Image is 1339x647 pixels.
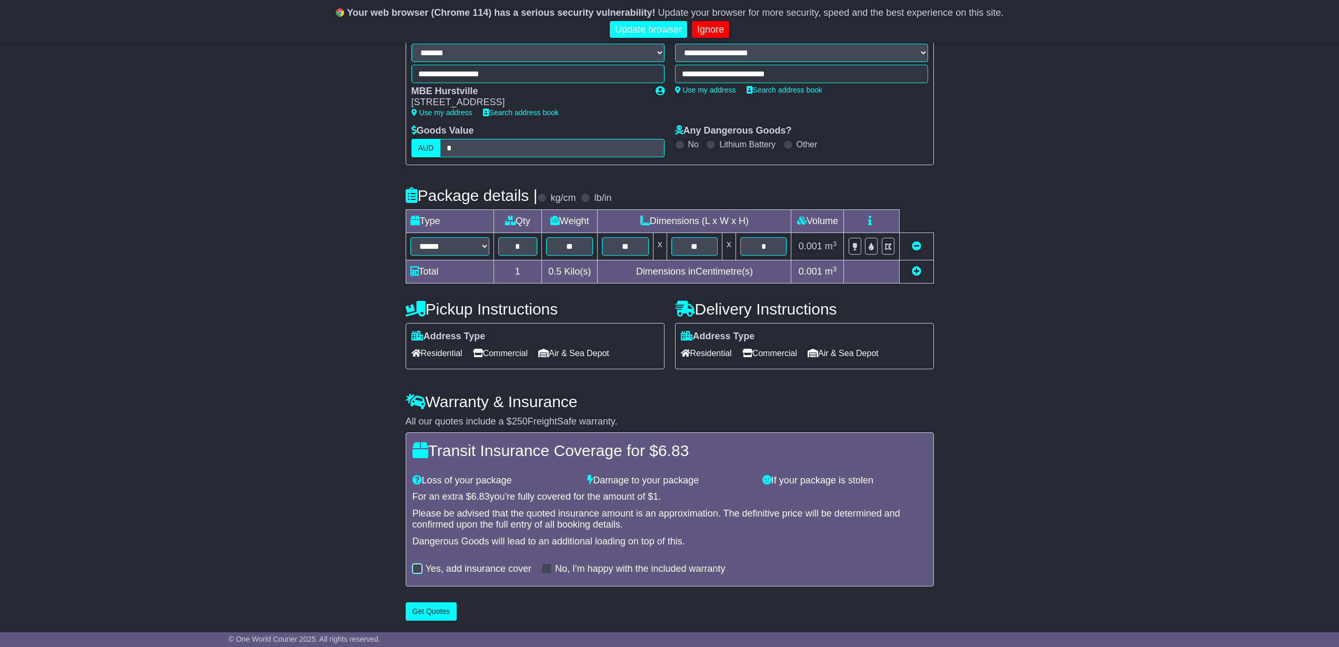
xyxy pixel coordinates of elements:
h4: Transit Insurance Coverage for $ [412,442,927,459]
span: m [825,266,837,277]
h4: Warranty & Insurance [406,393,934,410]
span: Update your browser for more security, speed and the best experience on this site. [658,7,1003,18]
a: Search address book [747,86,822,94]
span: 0.001 [799,266,822,277]
a: Update browser [610,21,687,38]
td: Volume [791,210,844,233]
label: Lithium Battery [719,139,776,149]
label: lb/in [594,193,611,204]
td: x [722,233,736,260]
a: Use my address [675,86,736,94]
span: 1 [653,491,658,502]
label: Any Dangerous Goods? [675,125,792,137]
sup: 3 [833,265,837,273]
span: 6.83 [471,491,490,502]
h4: Delivery Instructions [675,300,934,318]
span: 0.5 [548,266,561,277]
a: Add new item [912,266,921,277]
span: Commercial [742,345,797,361]
td: Qty [494,210,542,233]
td: x [653,233,667,260]
td: Type [406,210,494,233]
a: Remove this item [912,241,921,251]
h4: Pickup Instructions [406,300,665,318]
td: Total [406,260,494,284]
span: Commercial [473,345,528,361]
span: Residential [411,345,462,361]
div: All our quotes include a $ FreightSafe warranty. [406,416,934,428]
div: Loss of your package [407,475,582,487]
span: © One World Courier 2025. All rights reserved. [228,635,380,643]
label: No [688,139,699,149]
span: 250 [512,416,528,427]
div: Dangerous Goods will lead to an additional loading on top of this. [412,536,927,548]
h4: Package details | [406,187,538,204]
span: 6.83 [658,442,689,459]
label: Other [797,139,818,149]
a: Ignore [692,21,729,38]
span: 0.001 [799,241,822,251]
label: No, I'm happy with the included warranty [555,563,726,575]
div: If your package is stolen [757,475,932,487]
span: Air & Sea Depot [808,345,879,361]
label: Goods Value [411,125,474,137]
a: Search address book [483,108,559,117]
a: Use my address [411,108,472,117]
label: kg/cm [550,193,576,204]
label: Address Type [681,331,755,342]
div: Damage to your package [582,475,757,487]
span: Air & Sea Depot [538,345,609,361]
span: Residential [681,345,732,361]
td: Kilo(s) [542,260,598,284]
label: AUD [411,139,441,157]
sup: 3 [833,240,837,248]
td: Dimensions (L x W x H) [598,210,791,233]
td: Weight [542,210,598,233]
div: [STREET_ADDRESS] [411,97,645,108]
div: Please be advised that the quoted insurance amount is an approximation. The definitive price will... [412,508,927,531]
div: MBE Hurstville [411,86,645,97]
b: Your web browser (Chrome 114) has a serious security vulnerability! [347,7,656,18]
span: m [825,241,837,251]
button: Get Quotes [406,602,457,621]
td: Dimensions in Centimetre(s) [598,260,791,284]
label: Address Type [411,331,486,342]
td: 1 [494,260,542,284]
div: For an extra $ you're fully covered for the amount of $ . [412,491,927,503]
label: Yes, add insurance cover [426,563,531,575]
